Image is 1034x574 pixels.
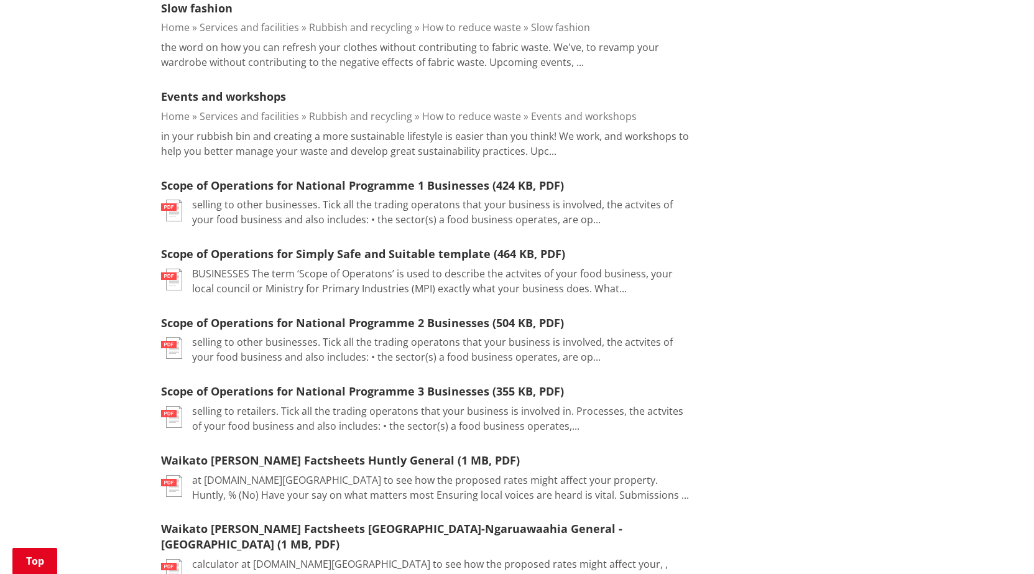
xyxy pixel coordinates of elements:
a: Waikato [PERSON_NAME] Factsheets [GEOGRAPHIC_DATA]-Ngaruawaahia General - [GEOGRAPHIC_DATA] (1 MB... [161,521,622,552]
a: Events and workshops [531,109,637,123]
p: BUSINESSES The term ‘Scope of Operatons’ is used to describe the actvites of your food business, ... [192,266,691,296]
a: Rubbish and recycling [309,109,412,123]
a: How to reduce waste [422,109,521,123]
p: selling to other businesses. Tick all the trading operatons that your business is involved, the a... [192,197,691,227]
a: Waikato [PERSON_NAME] Factsheets Huntly General (1 MB, PDF) [161,453,520,468]
img: document-pdf.svg [161,200,182,221]
p: at [DOMAIN_NAME][GEOGRAPHIC_DATA] to see how the proposed rates might affect your property. Huntl... [192,473,691,502]
a: Slow fashion [531,21,590,34]
p: the word on how you can refresh your clothes without contributing to fabric waste. We've, to reva... [161,40,691,70]
a: Scope of Operations for National Programme 1 Businesses (424 KB, PDF) [161,178,564,193]
a: Home [161,21,190,34]
p: selling to other businesses. Tick all the trading operatons that your business is involved, the a... [192,335,691,364]
a: How to reduce waste [422,21,521,34]
a: Slow fashion [161,1,233,16]
a: Home [161,109,190,123]
a: Rubbish and recycling [309,21,412,34]
a: Scope of Operations for Simply Safe and Suitable template (464 KB, PDF) [161,246,565,261]
p: selling to retailers. Tick all the trading operatons that your business is involved in. Processes... [192,404,691,433]
img: document-pdf.svg [161,475,182,497]
a: Scope of Operations for National Programme 3 Businesses (355 KB, PDF) [161,384,564,399]
iframe: Messenger Launcher [977,522,1022,567]
img: document-pdf.svg [161,269,182,290]
img: document-pdf.svg [161,337,182,359]
a: Services and facilities [200,109,299,123]
a: Services and facilities [200,21,299,34]
p: in your rubbish bin and creating a more sustainable lifestyle is easier than you think! We work, ... [161,129,691,159]
img: document-pdf.svg [161,406,182,428]
a: Top [12,548,57,574]
a: Scope of Operations for National Programme 2 Businesses (504 KB, PDF) [161,315,564,330]
a: Events and workshops [161,89,286,104]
